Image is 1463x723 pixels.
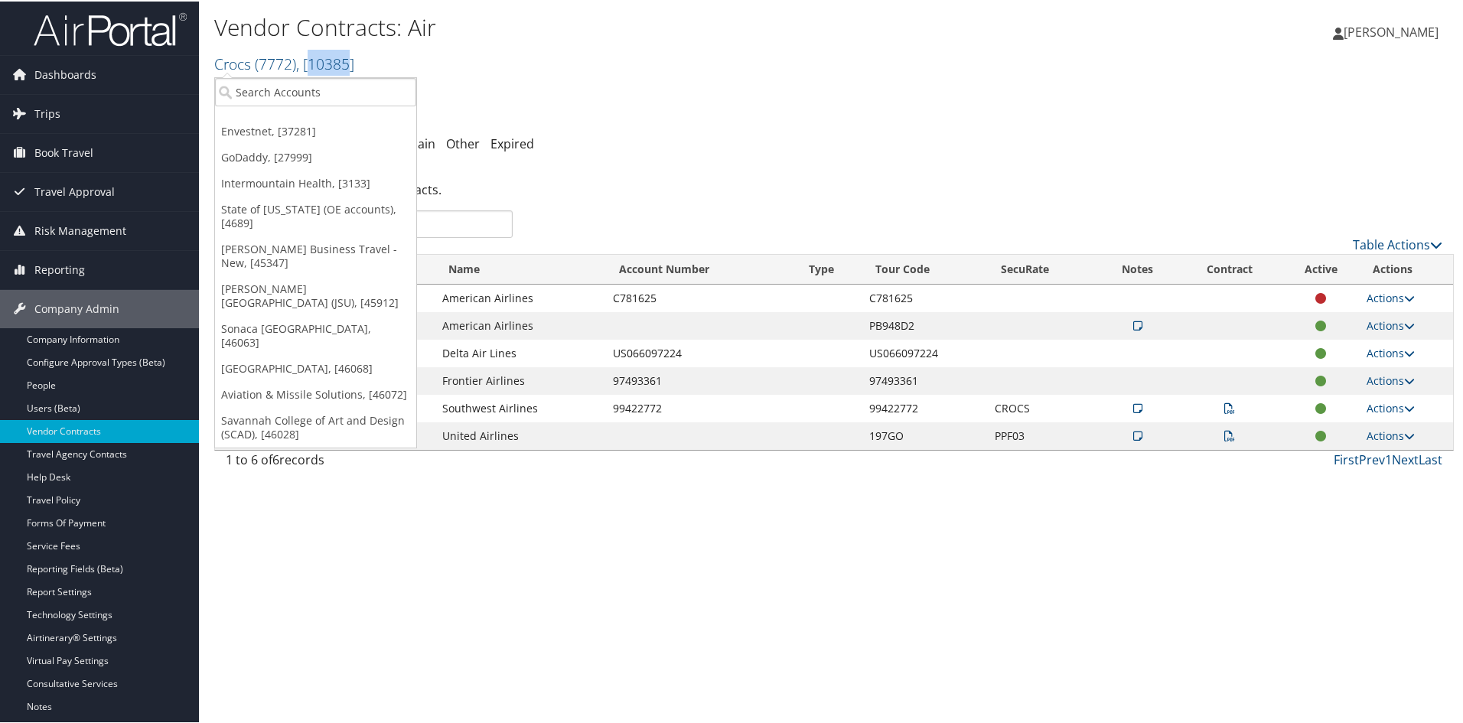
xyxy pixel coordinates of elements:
[1367,399,1415,414] a: Actions
[862,253,987,283] th: Tour Code: activate to sort column ascending
[1367,427,1415,441] a: Actions
[862,283,987,311] td: C781625
[34,288,119,327] span: Company Admin
[215,235,416,275] a: [PERSON_NAME] Business Travel - New, [45347]
[446,134,480,151] a: Other
[34,54,96,93] span: Dashboards
[215,275,416,314] a: [PERSON_NAME][GEOGRAPHIC_DATA] (JSU), [45912]
[214,52,354,73] a: Crocs
[795,253,862,283] th: Type: activate to sort column ascending
[1359,253,1453,283] th: Actions
[435,393,604,421] td: Southwest Airlines
[605,366,796,393] td: 97493361
[862,393,987,421] td: 99422772
[490,134,534,151] a: Expired
[862,338,987,366] td: US066097224
[435,283,604,311] td: American Airlines
[272,450,279,467] span: 6
[226,449,513,475] div: 1 to 6 of records
[862,366,987,393] td: 97493361
[34,132,93,171] span: Book Travel
[1367,317,1415,331] a: Actions
[1334,450,1359,467] a: First
[34,249,85,288] span: Reporting
[862,311,987,338] td: PB948D2
[605,393,796,421] td: 99422772
[1283,253,1359,283] th: Active: activate to sort column ascending
[215,314,416,354] a: Sonaca [GEOGRAPHIC_DATA], [46063]
[435,311,604,338] td: American Airlines
[1359,450,1385,467] a: Prev
[215,169,416,195] a: Intermountain Health, [3133]
[435,253,604,283] th: Name: activate to sort column ascending
[605,253,796,283] th: Account Number: activate to sort column ascending
[296,52,354,73] span: , [ 10385 ]
[435,338,604,366] td: Delta Air Lines
[34,10,187,46] img: airportal-logo.png
[215,195,416,235] a: State of [US_STATE] (OE accounts), [4689]
[34,171,115,210] span: Travel Approval
[215,77,416,105] input: Search Accounts
[605,283,796,311] td: C781625
[215,380,416,406] a: Aviation & Missile Solutions, [46072]
[255,52,296,73] span: ( 7772 )
[1385,450,1392,467] a: 1
[435,366,604,393] td: Frontier Airlines
[1344,22,1439,39] span: [PERSON_NAME]
[862,421,987,448] td: 197GO
[34,210,126,249] span: Risk Management
[987,393,1099,421] td: CROCS
[987,421,1099,448] td: PPF03
[215,406,416,446] a: Savannah College of Art and Design (SCAD), [46028]
[1353,235,1442,252] a: Table Actions
[1419,450,1442,467] a: Last
[1099,253,1177,283] th: Notes: activate to sort column ascending
[215,117,416,143] a: Envestnet, [37281]
[987,253,1099,283] th: SecuRate: activate to sort column ascending
[1367,289,1415,304] a: Actions
[1367,344,1415,359] a: Actions
[34,93,60,132] span: Trips
[1333,8,1454,54] a: [PERSON_NAME]
[605,338,796,366] td: US066097224
[435,421,604,448] td: United Airlines
[1367,372,1415,386] a: Actions
[214,168,1454,209] div: There are contracts.
[215,143,416,169] a: GoDaddy, [27999]
[214,10,1041,42] h1: Vendor Contracts: Air
[215,354,416,380] a: [GEOGRAPHIC_DATA], [46068]
[1392,450,1419,467] a: Next
[1176,253,1282,283] th: Contract: activate to sort column ascending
